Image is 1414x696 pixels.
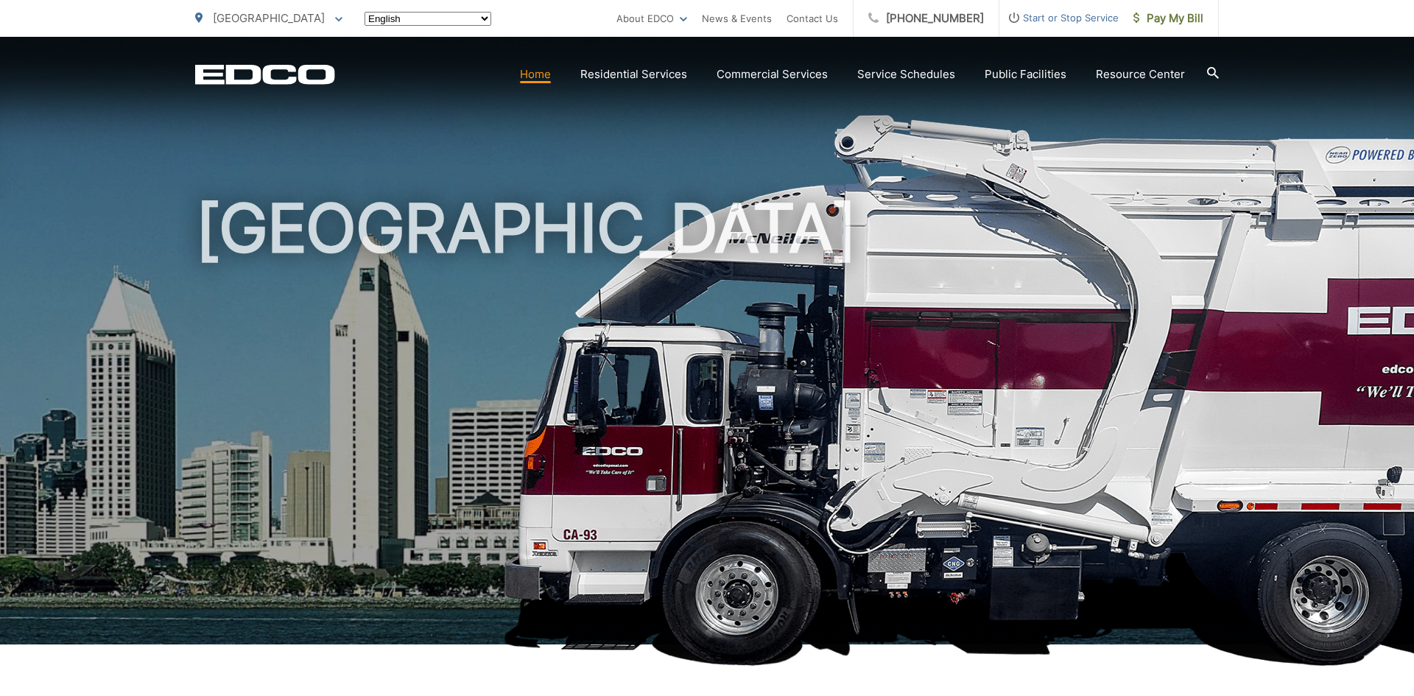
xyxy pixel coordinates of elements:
a: Commercial Services [717,66,828,83]
a: EDCD logo. Return to the homepage. [195,64,335,85]
h1: [GEOGRAPHIC_DATA] [195,191,1219,658]
a: Service Schedules [857,66,955,83]
a: Home [520,66,551,83]
select: Select a language [365,12,491,26]
a: Contact Us [787,10,838,27]
a: Public Facilities [985,66,1066,83]
a: Resource Center [1096,66,1185,83]
span: [GEOGRAPHIC_DATA] [213,11,325,25]
a: About EDCO [616,10,687,27]
a: Residential Services [580,66,687,83]
a: News & Events [702,10,772,27]
span: Pay My Bill [1133,10,1203,27]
